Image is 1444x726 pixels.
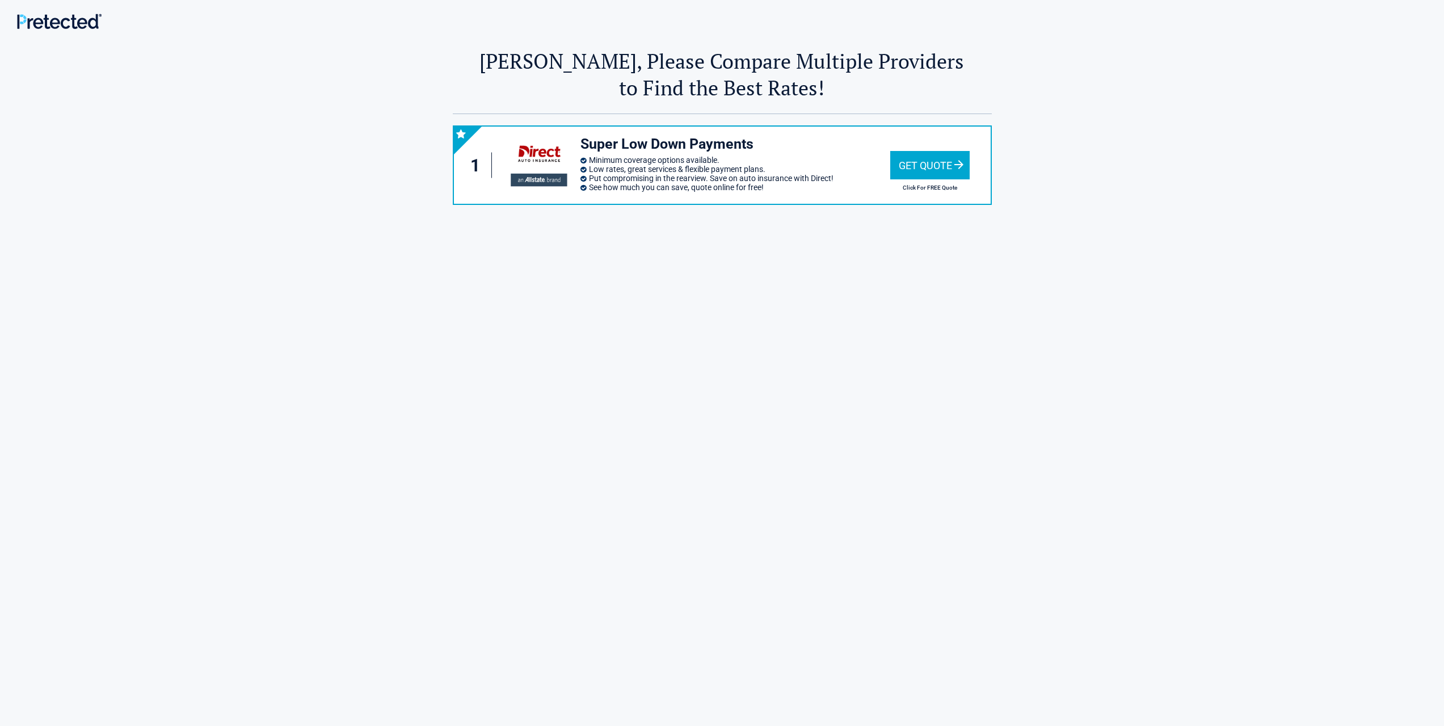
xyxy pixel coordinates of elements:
h2: Click For FREE Quote [890,184,970,191]
h2: [PERSON_NAME], Please Compare Multiple Providers to Find the Best Rates! [453,48,992,101]
div: Get Quote [890,151,970,179]
div: 1 [465,153,492,178]
li: Minimum coverage options available. [580,156,890,165]
img: Main Logo [17,14,102,29]
img: directauto's logo [502,137,574,193]
li: Put compromising in the rearview. Save on auto insurance with Direct! [580,174,890,183]
li: See how much you can save, quote online for free! [580,183,890,192]
h3: Super Low Down Payments [580,135,890,154]
li: Low rates, great services & flexible payment plans. [580,165,890,174]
